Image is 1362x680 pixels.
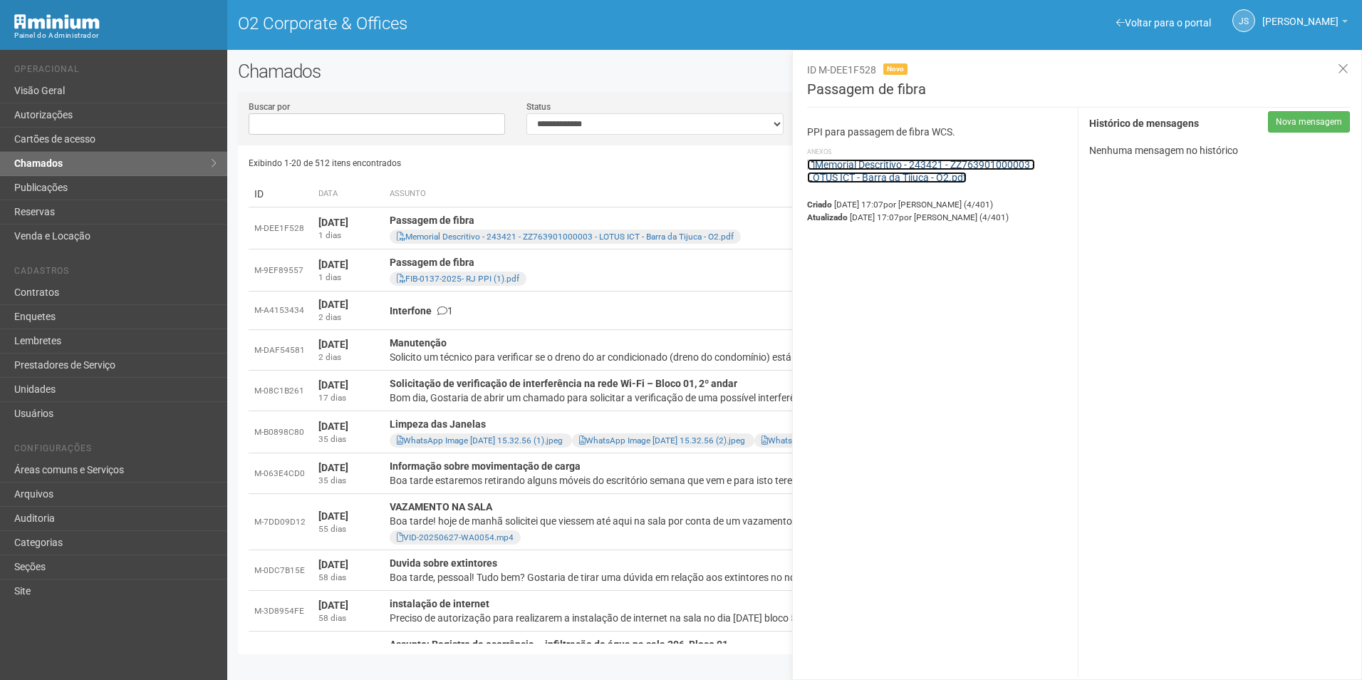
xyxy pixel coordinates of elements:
[899,212,1009,222] span: por [PERSON_NAME] (4/401)
[318,421,348,432] strong: [DATE]
[318,462,348,473] strong: [DATE]
[390,391,1091,405] div: Bom dia, Gostaria de abrir um chamado para solicitar a verificação de uma possível interferência ...
[318,379,348,391] strong: [DATE]
[14,29,217,42] div: Painel do Administrador
[249,249,313,292] td: M-9EF89557
[883,63,908,75] span: Novo
[390,473,1091,488] div: Boa tarde estaremos retirando alguns móveis do escritório semana que vem e para isto teremos a ne...
[318,392,378,404] div: 17 dias
[14,443,217,458] li: Configurações
[14,14,100,29] img: Minium
[761,436,915,445] a: WhatsApp Image [DATE] 15.32.56.jpeg
[807,200,832,210] strong: Criado
[1116,17,1211,29] a: Voltar para o portal
[397,274,519,284] a: FIB-0137-2025- RJ PPI (1).pdf
[384,181,1096,207] th: Assunto
[526,101,551,113] label: Status
[313,181,384,207] th: Data
[807,159,1035,183] a: Memorial Descritivo - 243421 - ZZ763901000003 - LOTUS ICT - Barra da Tijuca - O2.pdf
[318,599,348,611] strong: [DATE]
[318,572,378,584] div: 58 dias
[318,510,348,522] strong: [DATE]
[318,559,348,570] strong: [DATE]
[1262,2,1338,27] span: Jeferson Souza
[390,611,1091,625] div: Preciso de autorização para realizarem a instalação de internet na sala no dia [DATE] bloco 5, s...
[807,145,1068,158] li: Anexos
[318,351,378,364] div: 2 dias
[579,436,745,445] a: WhatsApp Image [DATE] 15.32.56 (2).jpeg
[807,82,1351,108] h3: Passagem de fibra
[883,200,993,210] span: por [PERSON_NAME] (4/401)
[390,305,432,316] strong: Interfone
[318,259,348,270] strong: [DATE]
[249,453,313,494] td: M-063E4CD0
[390,460,581,472] strong: Informação sobre movimentação de carga
[318,272,378,284] div: 1 dias
[807,64,876,76] span: ID M-DEE1F528
[249,101,290,113] label: Buscar por
[318,523,378,535] div: 55 dias
[238,14,784,33] h1: O2 Corporate & Offices
[397,532,514,542] a: VID-20250627-WA0054.mp4
[249,494,313,550] td: M-7DD09D12
[397,232,734,242] a: Memorial Descritivo - 243421 - ZZ763901000003 - LOTUS ICT - Barra da Tijuca - O2.pdf
[249,371,313,411] td: M-08C1B261
[14,266,217,281] li: Cadastros
[1232,9,1255,32] a: JS
[1089,118,1199,130] strong: Histórico de mensagens
[390,337,447,349] strong: Manutenção
[390,257,474,268] strong: Passagem de fibra
[249,153,795,174] div: Exibindo 1-20 de 512 itens encontrados
[14,64,217,79] li: Operacional
[318,230,378,242] div: 1 dias
[390,557,497,569] strong: Duvida sobre extintores
[318,612,378,624] div: 58 dias
[390,215,474,226] strong: Passagem de fibra
[1089,144,1350,157] p: Nenhuma mensagem no histórico
[390,570,1091,584] div: Boa tarde, pessoal! Tudo bem? Gostaria de tirar uma dúvida em relação aos extintores no nosso nov...
[318,217,348,228] strong: [DATE]
[249,411,313,453] td: M-B0898C80
[318,299,348,310] strong: [DATE]
[238,61,1351,82] h2: Chamados
[1262,18,1348,29] a: [PERSON_NAME]
[390,514,1091,528] div: Boa tarde! hoje de manhã solicitei que viessem até aqui na sala por conta de um vazamento. o rapa...
[318,311,378,324] div: 2 dias
[1268,111,1350,133] button: Nova mensagem
[390,378,737,389] strong: Solicitação de verificação de interferência na rede Wi-Fi – Bloco 01, 2º andar
[390,418,486,430] strong: Limpeza das Janelas
[249,330,313,371] td: M-DAF54581
[437,305,453,316] span: 1
[249,550,313,591] td: M-0DC7B15E
[390,598,489,609] strong: instalação de internet
[807,212,848,222] strong: Atualizado
[318,475,378,487] div: 35 dias
[318,433,378,445] div: 35 dias
[390,501,492,512] strong: VAZAMENTO NA SALA
[834,200,993,210] span: [DATE] 17:07
[390,350,1091,364] div: Solicito um técnico para verificar se o dreno do ar condicionado (dreno do condomínio) está entup...
[249,207,313,249] td: M-DEE1F528
[249,181,313,207] td: ID
[807,125,1068,138] p: PPI para passagem de fibra WCS.
[249,591,313,632] td: M-3D8954FE
[397,436,563,445] a: WhatsApp Image [DATE] 15.32.56 (1).jpeg
[249,292,313,330] td: M-A4153434
[850,212,1009,222] span: [DATE] 17:07
[390,639,728,650] strong: Assunto: Registro de ocorrência – infiltração de água na sala 206, Bloco 01
[318,339,348,350] strong: [DATE]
